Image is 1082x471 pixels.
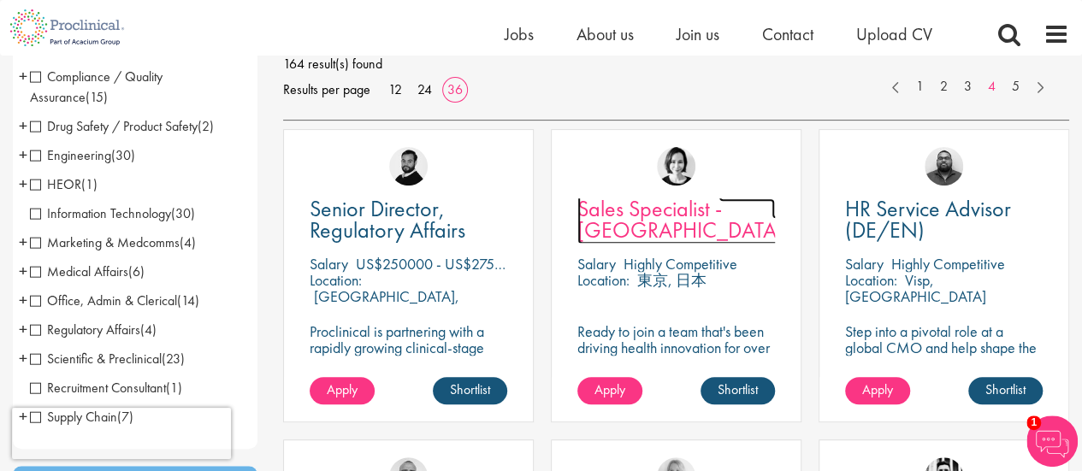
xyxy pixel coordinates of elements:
[140,321,157,339] span: (4)
[1026,415,1041,430] span: 1
[128,262,145,280] span: (6)
[1003,77,1028,97] a: 5
[505,23,534,45] a: Jobs
[171,204,195,222] span: (30)
[845,323,1043,388] p: Step into a pivotal role at a global CMO and help shape the future of healthcare manufacturing.
[310,194,465,244] span: Senior Director, Regulatory Affairs
[955,77,980,97] a: 3
[30,291,199,309] span: Office, Admin & Clerical
[30,146,135,164] span: Engineering
[845,270,986,306] p: Visp, [GEOGRAPHIC_DATA]
[30,68,163,106] span: Compliance / Quality Assurance
[30,233,180,251] span: Marketing & Medcomms
[624,254,737,274] p: Highly Competitive
[845,194,1011,244] span: HR Service Advisor (DE/EN)
[30,175,81,193] span: HEOR
[30,379,166,397] span: Recruitment Consultant
[845,270,897,290] span: Location:
[30,262,145,280] span: Medical Affairs
[594,380,625,398] span: Apply
[12,408,231,459] iframe: reCAPTCHA
[657,147,695,185] img: Nic Choa
[30,204,195,222] span: Information Technology
[1026,415,1078,467] img: Chatbot
[979,77,1004,97] a: 4
[327,380,358,398] span: Apply
[411,80,438,98] a: 24
[162,350,185,368] span: (23)
[577,198,775,241] a: Sales Specialist - [GEOGRAPHIC_DATA]
[30,321,157,339] span: Regulatory Affairs
[310,286,459,322] p: [GEOGRAPHIC_DATA], [GEOGRAPHIC_DATA]
[310,270,362,290] span: Location:
[310,198,507,241] a: Senior Director, Regulatory Affairs
[845,377,910,404] a: Apply
[382,80,408,98] a: 12
[891,254,1005,274] p: Highly Competitive
[111,146,135,164] span: (30)
[701,377,775,404] a: Shortlist
[30,262,128,280] span: Medical Affairs
[310,323,507,404] p: Proclinical is partnering with a rapidly growing clinical-stage company advancing a high-potentia...
[433,377,507,404] a: Shortlist
[931,77,956,97] a: 2
[30,350,185,368] span: Scientific & Preclinical
[30,321,140,339] span: Regulatory Affairs
[310,377,375,404] a: Apply
[356,254,585,274] p: US$250000 - US$275000 per annum
[180,233,196,251] span: (4)
[283,51,1069,77] span: 164 result(s) found
[30,175,98,193] span: HEOR
[177,291,199,309] span: (14)
[389,147,428,185] img: Nick Walker
[577,254,616,274] span: Salary
[925,147,963,185] img: Ashley Bennett
[862,380,893,398] span: Apply
[908,77,932,97] a: 1
[576,23,634,45] a: About us
[677,23,719,45] span: Join us
[845,254,884,274] span: Salary
[30,204,171,222] span: Information Technology
[19,403,27,429] span: +
[441,80,469,98] a: 36
[30,291,177,309] span: Office, Admin & Clerical
[30,146,111,164] span: Engineering
[762,23,813,45] a: Contact
[637,270,707,290] p: 東京, 日本
[81,175,98,193] span: (1)
[310,254,348,274] span: Salary
[283,77,370,103] span: Results per page
[19,258,27,284] span: +
[19,287,27,313] span: +
[198,117,214,135] span: (2)
[30,379,182,397] span: Recruitment Consultant
[166,379,182,397] span: (1)
[19,345,27,371] span: +
[856,23,932,45] span: Upload CV
[968,377,1043,404] a: Shortlist
[577,270,630,290] span: Location:
[19,316,27,342] span: +
[86,88,108,106] span: (15)
[30,350,162,368] span: Scientific & Preclinical
[30,117,198,135] span: Drug Safety / Product Safety
[19,142,27,168] span: +
[30,117,214,135] span: Drug Safety / Product Safety
[19,113,27,138] span: +
[19,171,27,197] span: +
[577,377,642,404] a: Apply
[19,63,27,89] span: +
[577,323,775,404] p: Ready to join a team that's been driving health innovation for over 70 years and build a career y...
[845,198,1043,241] a: HR Service Advisor (DE/EN)
[30,233,196,251] span: Marketing & Medcomms
[19,229,27,255] span: +
[577,194,783,244] span: Sales Specialist - [GEOGRAPHIC_DATA]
